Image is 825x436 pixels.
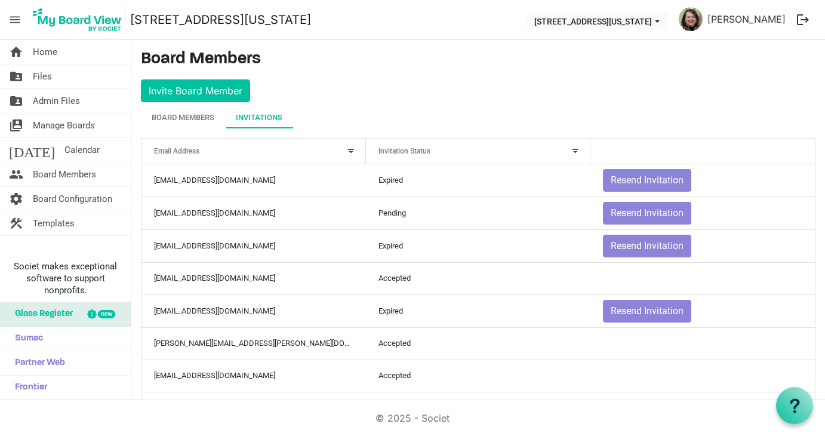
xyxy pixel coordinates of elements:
button: Invite Board Member [141,79,250,102]
button: Resend Invitation [603,169,691,192]
div: Invitations [236,112,282,124]
button: 216 E Washington Blvd dropdownbutton [527,13,667,29]
button: Resend Invitation [603,202,691,225]
h3: Board Members [141,50,815,70]
span: Partner Web [9,351,65,375]
span: menu [4,8,26,31]
td: tdgroholski@yahoo.com column header Email Address [141,164,366,196]
td: robtrib@comcast.net column header Email Address [141,392,366,424]
button: logout [790,7,815,32]
img: J52A0qgz-QnGEDJvxvc7st0NtxDrXCKoDOPQZREw7aFqa1BfgfUuvwQg4bgL-jlo7icgKeV0c70yxLBxNLEp2Q_thumb.png [679,7,703,31]
span: folder_shared [9,65,23,88]
td: bnbaggett@yahoo.com column header Email Address [141,360,366,392]
td: ronald.bearden@va.gov column header Email Address [141,327,366,360]
span: settings [9,187,23,211]
a: My Board View Logo [29,5,130,35]
td: Expired column header Invitation Status [366,229,590,262]
td: is template cell column header [590,392,815,424]
span: Home [33,40,57,64]
div: Board Members [152,112,214,124]
td: is template cell column header [590,360,815,392]
span: Templates [33,211,75,235]
td: twebbpm@yahoo.com column header Email Address [141,229,366,262]
span: [DATE] [9,138,55,162]
span: Files [33,65,52,88]
td: Accepted column header Invitation Status [366,262,590,294]
span: Calendar [64,138,100,162]
td: Expired column header Invitation Status [366,294,590,327]
td: is template cell column header [590,327,815,360]
span: folder_shared [9,89,23,113]
td: Accepted column header Invitation Status [366,392,590,424]
td: Pending column header Invitation Status [366,196,590,229]
span: Manage Boards [33,113,95,137]
span: people [9,162,23,186]
span: Societ makes exceptional software to support nonprofits. [5,260,125,296]
td: gswray@yahoo.com column header Email Address [141,262,366,294]
div: tab-header [141,107,815,128]
a: [PERSON_NAME] [703,7,790,31]
td: Accepted column header Invitation Status [366,327,590,360]
td: Resend Invitation is template cell column header [590,164,815,196]
td: mbs@scottaplinllc.com column header Email Address [141,196,366,229]
span: Board Configuration [33,187,112,211]
td: Resend Invitation is template cell column header [590,294,815,327]
button: Resend Invitation [603,235,691,257]
a: © 2025 - Societ [375,412,450,424]
td: brewer1102@gmail.com column header Email Address [141,294,366,327]
div: new [98,310,115,318]
span: Glass Register [9,302,73,326]
td: Resend Invitation is template cell column header [590,196,815,229]
td: Accepted column header Invitation Status [366,360,590,392]
img: My Board View Logo [29,5,125,35]
span: Admin Files [33,89,80,113]
a: [STREET_ADDRESS][US_STATE] [130,8,311,32]
span: home [9,40,23,64]
td: is template cell column header [590,262,815,294]
span: switch_account [9,113,23,137]
span: Board Members [33,162,96,186]
button: Resend Invitation [603,300,691,323]
span: construction [9,211,23,235]
span: Invitation Status [378,147,430,155]
span: Email Address [154,147,199,155]
td: Expired column header Invitation Status [366,164,590,196]
span: Frontier [9,376,47,400]
td: Resend Invitation is template cell column header [590,229,815,262]
span: Sumac [9,327,43,351]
